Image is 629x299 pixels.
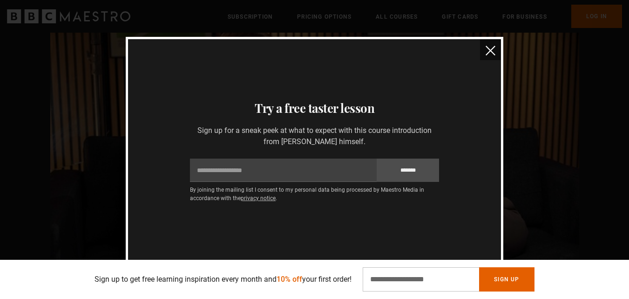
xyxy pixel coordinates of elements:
[479,267,534,292] button: Sign Up
[277,275,302,284] span: 10% off
[139,99,490,118] h3: Try a free taster lesson
[95,274,352,285] p: Sign up to get free learning inspiration every month and your first order!
[190,186,439,202] p: By joining the mailing list I consent to my personal data being processed by Maestro Media in acc...
[190,125,439,147] p: Sign up for a sneak peek at what to expect with this course introduction from [PERSON_NAME] himself.
[241,195,276,202] a: privacy notice
[480,39,501,60] button: close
